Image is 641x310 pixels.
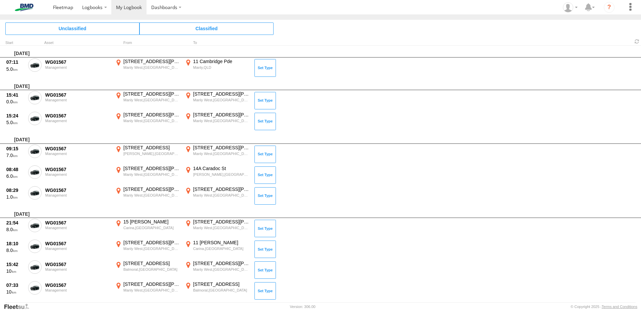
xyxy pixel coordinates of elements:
[6,99,24,105] div: 0.0
[6,247,24,253] div: 8.0
[193,91,250,97] div: [STREET_ADDRESS][PERSON_NAME]
[254,187,276,205] button: Click to Set
[123,240,180,246] div: [STREET_ADDRESS][PERSON_NAME]
[193,186,250,192] div: [STREET_ADDRESS][PERSON_NAME]
[6,113,24,119] div: 15:24
[114,219,181,238] label: Click to View Event Location
[193,281,250,287] div: [STREET_ADDRESS]
[254,92,276,109] button: Click to Set
[193,240,250,246] div: 11 [PERSON_NAME]
[193,145,250,151] div: [STREET_ADDRESS][PERSON_NAME]
[193,65,250,70] div: Manly,QLD
[45,282,110,288] div: WG01567
[45,267,110,271] div: Management
[254,282,276,300] button: Click to Set
[45,187,110,193] div: WG01567
[45,193,110,197] div: Management
[6,194,24,200] div: 1.0
[193,165,250,171] div: 14A Caradoc St
[561,2,580,12] div: Matt Beggs
[254,166,276,184] button: Click to Set
[6,289,24,295] div: 10
[45,166,110,172] div: WG01567
[114,165,181,185] label: Click to View Event Location
[45,172,110,176] div: Management
[45,119,110,123] div: Management
[6,166,24,172] div: 08:48
[123,225,180,230] div: Carina,[GEOGRAPHIC_DATA]
[254,241,276,258] button: Click to Set
[193,98,250,102] div: Manly West,[GEOGRAPHIC_DATA]
[254,261,276,279] button: Click to Set
[6,282,24,288] div: 07:33
[184,240,251,259] label: Click to View Event Location
[123,65,180,70] div: Manly West,[GEOGRAPHIC_DATA]
[254,113,276,130] button: Click to Set
[114,112,181,131] label: Click to View Event Location
[114,260,181,280] label: Click to View Event Location
[571,305,637,309] div: © Copyright 2025 -
[45,226,110,230] div: Management
[114,186,181,206] label: Click to View Event Location
[114,41,181,45] div: From
[4,303,35,310] a: Visit our Website
[6,173,24,179] div: 6.0
[123,112,180,118] div: [STREET_ADDRESS][PERSON_NAME]
[193,288,250,293] div: Balmoral,[GEOGRAPHIC_DATA]
[193,225,250,230] div: Manly West,[GEOGRAPHIC_DATA]
[193,193,250,198] div: Manly West,[GEOGRAPHIC_DATA]
[123,219,180,225] div: 15 [PERSON_NAME]
[604,2,615,13] i: ?
[193,246,250,251] div: Carina,[GEOGRAPHIC_DATA]
[6,92,24,98] div: 15:41
[45,247,110,251] div: Management
[5,22,139,35] span: Click to view Unclassified Trips
[123,193,180,198] div: Manly West,[GEOGRAPHIC_DATA]
[123,151,180,156] div: [PERSON_NAME],[GEOGRAPHIC_DATA]
[114,58,181,78] label: Click to View Event Location
[45,261,110,267] div: WG01567
[45,220,110,226] div: WG01567
[184,91,251,110] label: Click to View Event Location
[6,241,24,247] div: 18:10
[184,145,251,164] label: Click to View Event Location
[184,260,251,280] label: Click to View Event Location
[123,281,180,287] div: [STREET_ADDRESS][PERSON_NAME]
[184,219,251,238] label: Click to View Event Location
[602,305,637,309] a: Terms and Conditions
[123,118,180,123] div: Manly West,[GEOGRAPHIC_DATA]
[7,4,42,11] img: bmd-logo.svg
[6,268,24,274] div: 10
[45,288,110,292] div: Management
[6,59,24,65] div: 07:11
[254,59,276,76] button: Click to Set
[184,41,251,45] div: To
[6,187,24,193] div: 08:29
[193,118,250,123] div: Manly West,[GEOGRAPHIC_DATA]
[193,58,250,64] div: 11 Cambridge Pde
[45,92,110,98] div: WG01567
[184,281,251,301] label: Click to View Event Location
[184,186,251,206] label: Click to View Event Location
[45,146,110,152] div: WG01567
[123,267,180,272] div: Balmoral,[GEOGRAPHIC_DATA]
[193,112,250,118] div: [STREET_ADDRESS][PERSON_NAME]
[123,91,180,97] div: [STREET_ADDRESS][PERSON_NAME]
[254,146,276,163] button: Click to Set
[254,220,276,237] button: Click to Set
[45,152,110,156] div: Management
[123,260,180,266] div: [STREET_ADDRESS]
[193,219,250,225] div: [STREET_ADDRESS][PERSON_NAME]
[6,152,24,158] div: 7.0
[123,186,180,192] div: [STREET_ADDRESS][PERSON_NAME]
[184,112,251,131] label: Click to View Event Location
[114,281,181,301] label: Click to View Event Location
[139,22,274,35] span: Click to view Classified Trips
[45,65,110,69] div: Management
[193,151,250,156] div: Manly West,[GEOGRAPHIC_DATA]
[6,66,24,72] div: 5.0
[6,220,24,226] div: 21:54
[123,165,180,171] div: [STREET_ADDRESS][PERSON_NAME]
[123,246,180,251] div: Manly West,[GEOGRAPHIC_DATA]
[6,261,24,267] div: 15:42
